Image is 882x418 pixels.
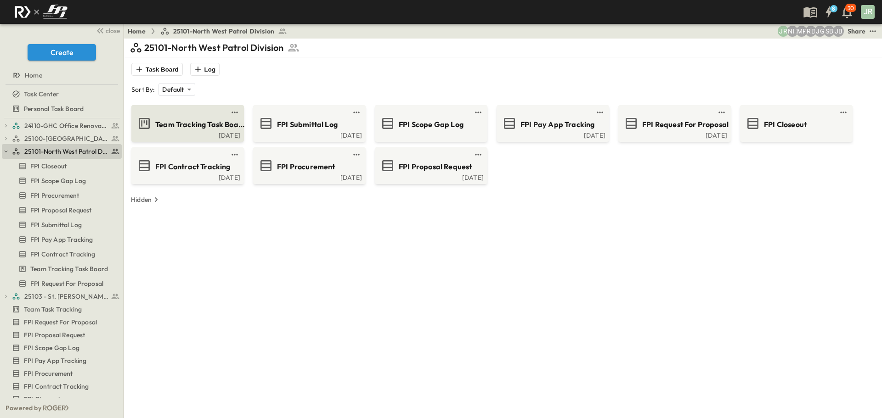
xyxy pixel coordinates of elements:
a: Home [2,69,120,82]
span: FPI Request For Proposal [642,119,729,130]
button: test [473,107,484,118]
span: Task Center [24,89,59,99]
a: [DATE] [377,173,484,180]
a: Team Tracking Task Board [2,262,120,275]
a: FPI Closeout [2,160,120,173]
a: FPI Contract Tracking [2,380,120,393]
span: Team Task Tracking [24,305,82,314]
button: test [473,149,484,160]
a: FPI Pay App Tracking [498,116,605,131]
div: Sterling Barnett (sterling@fpibuilders.com) [824,26,835,37]
span: 25101-North West Patrol Division [173,27,274,36]
a: FPI Scope Gap Log [377,116,484,131]
a: 25100-Vanguard Prep School [12,132,120,145]
a: 24110-GHC Office Renovations [12,119,120,132]
div: 25100-Vanguard Prep Schooltest [2,131,122,146]
p: 25101-North West Patrol Division [144,41,283,54]
span: FPI Procurement [24,369,73,378]
span: FPI Contract Tracking [155,162,231,172]
button: test [594,107,605,118]
div: 24110-GHC Office Renovationstest [2,118,122,133]
span: Personal Task Board [24,104,84,113]
div: FPI Proposal Requesttest [2,328,122,342]
p: Hidden [131,195,152,204]
button: 8 [820,4,838,20]
div: Personal Task Boardtest [2,101,122,116]
span: 25101-North West Patrol Division [24,147,108,156]
span: FPI Closeout [24,395,60,404]
h6: 8 [832,5,835,12]
span: FPI Procurement [30,191,79,200]
a: FPI Proposal Request [377,158,484,173]
a: Team Tracking Task Board [133,116,240,131]
a: FPI Procurement [255,158,362,173]
a: [DATE] [133,173,240,180]
span: Home [25,71,42,80]
div: FPI Pay App Trackingtest [2,232,122,247]
a: [DATE] [255,131,362,138]
a: [DATE] [133,131,240,138]
span: 25100-Vanguard Prep School [24,134,108,143]
span: FPI Procurement [277,162,335,172]
a: Team Task Tracking [2,303,120,316]
span: FPI Proposal Request [24,330,85,340]
a: [DATE] [255,173,362,180]
a: [DATE] [620,131,727,138]
div: FPI Contract Trackingtest [2,247,122,262]
nav: breadcrumbs [128,27,293,36]
p: Sort By: [131,85,155,94]
div: Jayden Ramirez (jramirez@fpibuilders.com) [778,26,789,37]
a: FPI Closeout [742,116,849,131]
button: Log [190,63,220,76]
a: 25103 - St. [PERSON_NAME] Phase 2 [12,290,120,303]
span: FPI Pay App Tracking [30,235,93,244]
a: FPI Pay App Tracking [2,354,120,367]
a: FPI Proposal Request [2,329,120,341]
a: FPI Contract Tracking [133,158,240,173]
button: test [229,107,240,118]
div: FPI Scope Gap Logtest [2,340,122,355]
a: FPI Request For Proposal [2,277,120,290]
div: Default [158,83,195,96]
div: JR [861,5,875,19]
span: Team Tracking Task Board [30,264,108,273]
span: FPI Scope Gap Log [24,343,79,352]
div: Nila Hutcheson (nhutcheson@fpibuilders.com) [787,26,798,37]
div: FPI Procurementtest [2,188,122,203]
div: Josh Gille (jgille@fpibuilders.com) [814,26,825,37]
div: FPI Pay App Trackingtest [2,353,122,368]
span: 24110-GHC Office Renovations [24,121,108,130]
a: 25101-North West Patrol Division [12,145,120,158]
span: FPI Proposal Request [399,162,472,172]
a: FPI Proposal Request [2,204,120,217]
button: Task Board [131,63,183,76]
span: close [106,26,120,35]
a: FPI Scope Gap Log [2,174,120,187]
div: FPI Procurementtest [2,366,122,381]
div: FPI Closeouttest [2,392,122,407]
button: Create [28,44,96,61]
span: FPI Pay App Tracking [520,119,594,130]
div: FPI Request For Proposaltest [2,315,122,329]
a: FPI Request For Proposal [620,116,727,131]
button: test [867,26,878,37]
div: FPI Submittal Logtest [2,217,122,232]
a: FPI Submittal Log [2,218,120,231]
span: FPI Pay App Tracking [24,356,86,365]
button: test [351,149,362,160]
span: FPI Scope Gap Log [399,119,464,130]
a: FPI Procurement [2,367,120,380]
span: FPI Proposal Request [30,206,91,215]
a: FPI Scope Gap Log [2,341,120,354]
div: Jeremiah Bailey (jbailey@fpibuilders.com) [833,26,844,37]
div: FPI Scope Gap Logtest [2,173,122,188]
span: 25103 - St. [PERSON_NAME] Phase 2 [24,292,108,301]
div: FPI Proposal Requesttest [2,203,122,217]
div: FPI Request For Proposaltest [2,276,122,291]
div: Share [848,27,865,36]
button: test [838,107,849,118]
a: 25101-North West Patrol Division [160,27,287,36]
